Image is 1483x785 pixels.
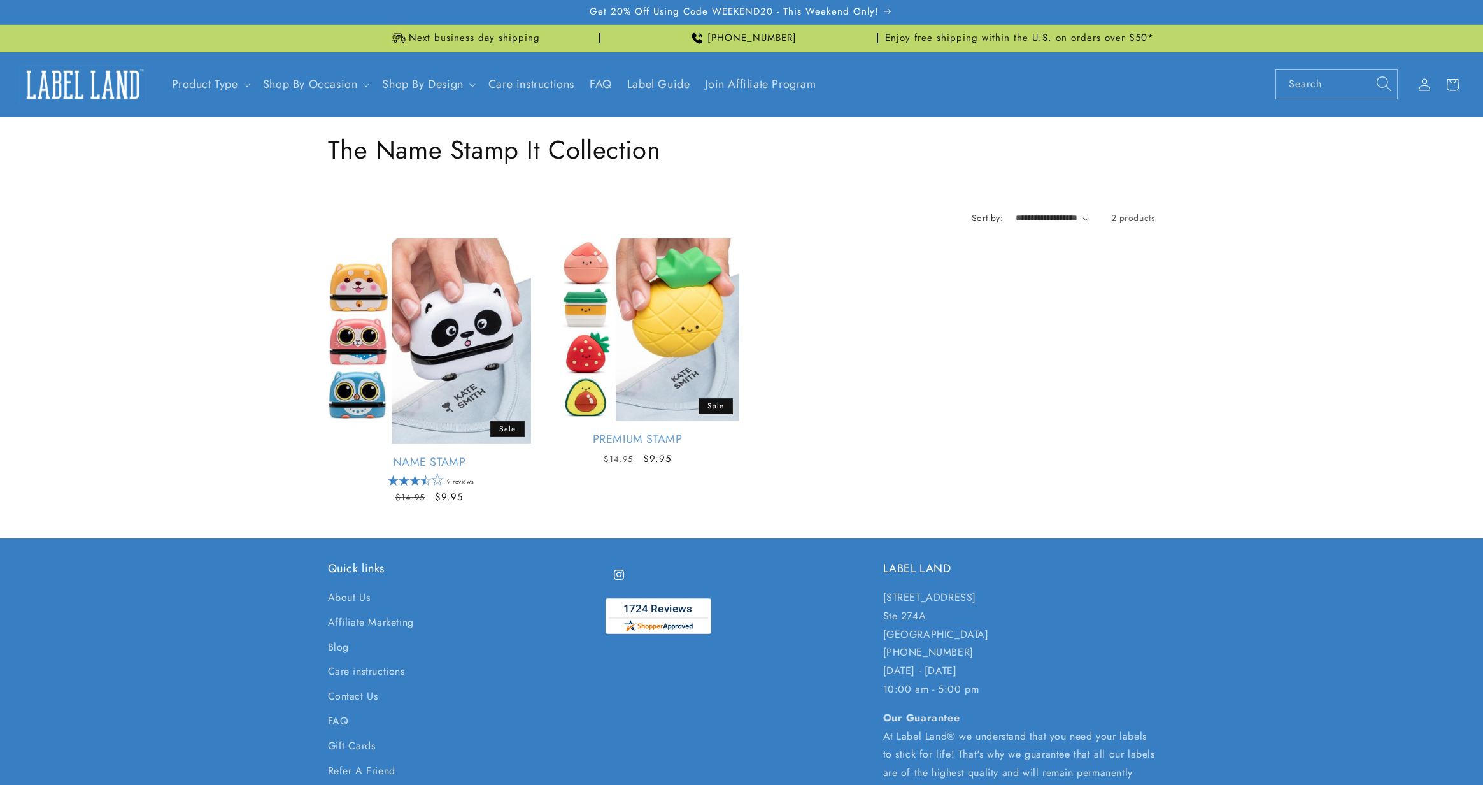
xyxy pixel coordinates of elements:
[255,69,375,99] summary: Shop By Occasion
[328,684,378,709] a: Contact Us
[1216,725,1470,772] iframe: Gorgias Floating Chat
[1370,69,1398,97] button: Search
[707,32,797,45] span: [PHONE_NUMBER]
[328,635,349,660] a: Blog
[374,69,480,99] summary: Shop By Design
[481,69,582,99] a: Care instructions
[328,659,405,684] a: Care instructions
[328,561,600,576] h2: Quick links
[328,133,1156,166] h1: The Name Stamp It Collection
[488,77,574,92] span: Care instructions
[328,610,414,635] a: Affiliate Marketing
[536,432,739,447] a: Premium Stamp
[263,77,358,92] span: Shop By Occasion
[15,60,152,109] a: Label Land
[883,589,1156,699] p: [STREET_ADDRESS] Ste 274A [GEOGRAPHIC_DATA] [PHONE_NUMBER] [DATE] - [DATE] 10:00 am - 5:00 pm
[620,69,698,99] a: Label Guide
[590,77,612,92] span: FAQ
[885,32,1154,45] span: Enjoy free shipping within the U.S. on orders over $50*
[697,69,823,99] a: Join Affiliate Program
[590,6,879,18] span: Get 20% Off Using Code WEEKEND20 - This Weekend Only!
[328,25,600,52] div: Announcement
[705,77,816,92] span: Join Affiliate Program
[328,589,371,610] a: About Us
[606,25,878,52] div: Announcement
[19,65,146,104] img: Label Land
[382,76,463,92] a: Shop By Design
[627,77,690,92] span: Label Guide
[328,709,349,734] a: FAQ
[328,759,395,784] a: Refer A Friend
[328,455,531,470] a: Name Stamp
[409,32,540,45] span: Next business day shipping
[172,76,238,92] a: Product Type
[883,710,960,725] strong: Our Guarantee
[883,561,1156,576] h2: LABEL LAND
[606,598,711,634] img: Customer Reviews
[883,25,1156,52] div: Announcement
[1111,212,1156,224] span: 2 products
[328,734,376,759] a: Gift Cards
[972,212,1003,224] label: Sort by:
[582,69,620,99] a: FAQ
[164,69,255,99] summary: Product Type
